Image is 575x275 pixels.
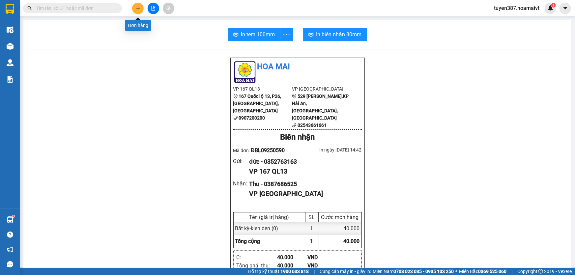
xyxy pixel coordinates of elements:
[320,268,371,275] span: Cung cấp máy in - giấy in:
[73,47,82,56] span: SL
[235,225,278,232] span: Bất kỳ - kien den (0)
[249,179,356,189] div: Thu - 0387686525
[7,261,13,267] span: message
[151,6,156,11] span: file-add
[249,166,356,177] div: VP 167 QL13
[511,268,512,275] span: |
[136,6,140,11] span: plus
[235,214,303,220] div: Tên (giá trị hàng)
[233,85,292,93] li: VP 167 QL13
[307,214,317,220] div: SL
[298,146,362,153] div: In ngày: [DATE] 14:42
[303,28,367,41] button: printerIn biên nhận 80mm
[237,253,277,261] div: C :
[277,261,308,270] div: 40.000
[459,268,506,275] span: Miền Bắc
[241,30,275,39] span: In tem 100mm
[233,179,249,188] div: Nhận :
[55,36,61,43] span: C :
[228,28,280,41] button: printerIn tem 100mm
[6,6,52,14] div: 167 QL13
[478,269,506,274] strong: 0369 525 060
[551,3,556,8] sup: 1
[344,238,360,244] span: 40.000
[280,28,293,41] button: more
[7,232,13,238] span: question-circle
[233,131,362,144] div: Biên nhận
[56,21,102,31] div: 0387686525
[7,76,14,83] img: solution-icon
[305,222,319,235] div: 1
[538,269,543,274] span: copyright
[6,21,52,31] div: 0352763163
[233,94,238,98] span: environment
[7,59,14,66] img: warehouse-icon
[314,268,315,275] span: |
[280,269,309,274] strong: 1900 633 818
[233,146,298,154] div: Mã đơn:
[27,6,32,11] span: search
[7,216,14,223] img: warehouse-icon
[233,61,256,84] img: logo.jpg
[280,31,293,39] span: more
[308,32,314,38] span: printer
[56,14,102,21] div: Thu
[292,123,297,127] span: phone
[298,123,327,128] b: 02543661661
[548,5,554,11] img: icon-new-feature
[235,238,260,244] span: Tổng cộng
[320,214,360,220] div: Cước món hàng
[36,5,114,12] input: Tìm tên, số ĐT hoặc mã đơn
[6,4,14,14] img: logo-vxr
[560,3,571,14] button: caret-down
[237,261,277,270] div: Tổng phải thu :
[233,157,249,165] div: Gửi :
[393,269,454,274] strong: 0708 023 035 - 0935 103 250
[6,14,52,21] div: đức
[562,5,568,11] span: caret-down
[7,246,13,253] span: notification
[166,6,171,11] span: aim
[56,6,102,14] div: Long Hải
[277,253,308,261] div: 40.000
[249,157,356,166] div: đức - 0352763163
[233,32,239,38] span: printer
[163,3,174,14] button: aim
[292,94,349,121] b: 529 [PERSON_NAME],KP Hải An, [GEOGRAPHIC_DATA], [GEOGRAPHIC_DATA]
[292,85,351,93] li: VP [GEOGRAPHIC_DATA]
[489,4,545,12] span: tuyen387.hoamaivt
[251,147,285,153] span: ĐBL09250590
[292,94,297,98] span: environment
[6,6,16,13] span: Gửi:
[7,26,14,33] img: warehouse-icon
[7,43,14,50] img: warehouse-icon
[373,268,454,275] span: Miền Nam
[310,238,313,244] span: 1
[307,261,338,270] div: VND
[307,253,338,261] div: VND
[233,94,281,113] b: 167 Quốc lộ 13, P26, [GEOGRAPHIC_DATA], [GEOGRAPHIC_DATA]
[239,115,265,121] b: 0907200200
[233,116,238,120] span: phone
[233,61,362,73] li: Hoa Mai
[56,6,72,13] span: Nhận:
[552,3,555,8] span: 1
[248,268,309,275] span: Hỗ trợ kỹ thuật:
[132,3,144,14] button: plus
[6,48,102,56] div: Tên hàng: kien den ( : 1 )
[249,189,356,199] div: VP [GEOGRAPHIC_DATA]
[319,222,361,235] div: 40.000
[148,3,159,14] button: file-add
[455,270,457,273] span: ⚪️
[316,30,362,39] span: In biên nhận 80mm
[13,215,14,217] sup: 1
[55,35,103,44] div: 40.000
